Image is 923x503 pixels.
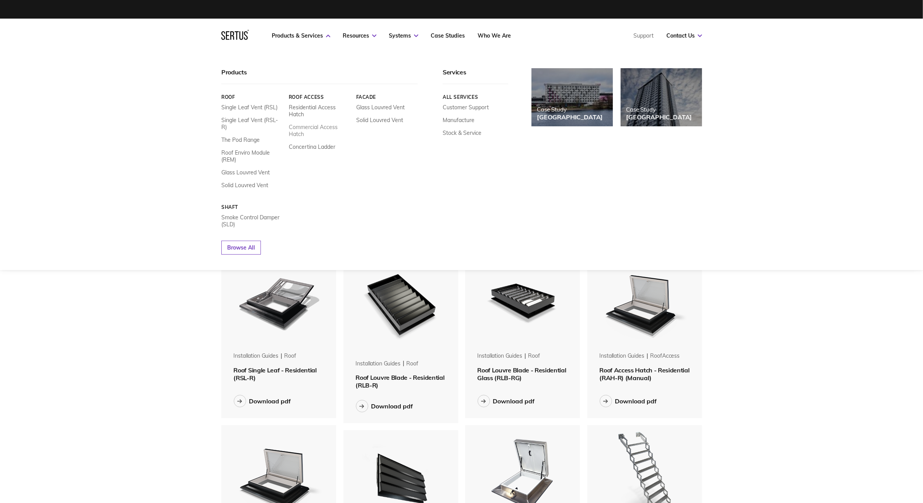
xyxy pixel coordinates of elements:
[537,106,603,113] div: Case Study
[221,104,278,111] a: Single Leaf Vent (RSL)
[478,352,522,360] div: Installation Guides
[234,352,278,360] div: Installation Guides
[221,182,268,189] a: Solid Louvred Vent
[221,149,283,163] a: Roof Enviro Module (REM)
[443,68,508,84] div: Services
[600,352,644,360] div: Installation Guides
[285,352,296,360] div: roof
[600,395,657,407] button: Download pdf
[221,94,283,100] a: Roof
[600,366,690,382] span: Roof Access Hatch - Residential (RAH-R) (Manual)
[356,117,403,124] a: Solid Louvred Vent
[407,360,418,368] div: roof
[621,68,702,126] a: Case Study[GEOGRAPHIC_DATA]
[493,397,535,405] div: Download pdf
[443,104,489,111] a: Customer Support
[626,113,692,121] div: [GEOGRAPHIC_DATA]
[478,395,535,407] button: Download pdf
[221,204,283,210] a: Shaft
[634,32,654,39] a: Support
[356,374,445,389] span: Roof Louvre Blade - Residential (RLB-R)
[221,117,283,131] a: Single Leaf Vent (RSL-R)
[343,32,376,39] a: Resources
[626,106,692,113] div: Case Study
[443,129,481,136] a: Stock & Service
[667,32,702,39] a: Contact Us
[356,94,418,100] a: Facade
[288,124,350,138] a: Commercial Access Hatch
[221,241,261,255] a: Browse All
[528,352,540,360] div: roof
[356,104,404,111] a: Glass Louvred Vent
[531,68,613,126] a: Case Study[GEOGRAPHIC_DATA]
[234,366,317,382] span: Roof Single Leaf - Residential (RSL-R)
[288,104,350,118] a: Residential Access Hatch
[249,397,291,405] div: Download pdf
[478,366,566,382] span: Roof Louvre Blade - Residential Glass (RLB-RG)
[221,68,418,84] div: Products
[221,169,270,176] a: Glass Louvred Vent
[288,143,335,150] a: Concertina Ladder
[537,113,603,121] div: [GEOGRAPHIC_DATA]
[234,395,291,407] button: Download pdf
[272,32,330,39] a: Products & Services
[615,397,657,405] div: Download pdf
[221,136,260,143] a: The Pod Range
[371,402,413,410] div: Download pdf
[431,32,465,39] a: Case Studies
[356,400,413,412] button: Download pdf
[389,32,418,39] a: Systems
[221,214,283,228] a: Smoke Control Damper (SLD)
[650,352,680,360] div: roofAccess
[443,117,474,124] a: Manufacture
[443,94,508,100] a: All services
[288,94,350,100] a: Roof Access
[356,360,400,368] div: Installation Guides
[478,32,511,39] a: Who We Are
